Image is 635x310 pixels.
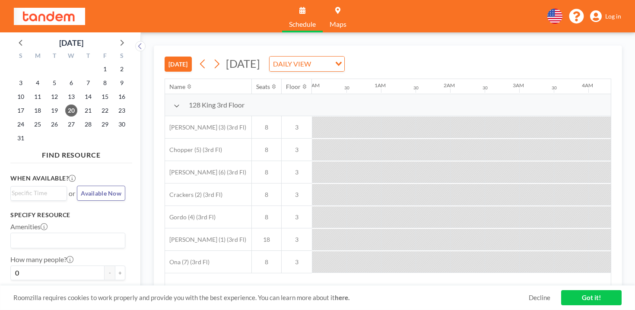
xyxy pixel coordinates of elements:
[165,191,222,199] span: Crackers (2) (3rd Fl)
[116,104,128,117] span: Saturday, August 23, 2025
[282,213,312,221] span: 3
[79,51,96,62] div: T
[15,91,27,103] span: Sunday, August 10, 2025
[282,168,312,176] span: 3
[59,37,83,49] div: [DATE]
[10,147,132,159] h4: FIND RESOURCE
[605,13,621,20] span: Log in
[561,290,622,305] a: Got it!
[116,118,128,130] span: Saturday, August 30, 2025
[63,51,80,62] div: W
[252,236,281,244] span: 18
[165,236,246,244] span: [PERSON_NAME] (1) (3rd Fl)
[48,77,60,89] span: Tuesday, August 5, 2025
[582,82,593,89] div: 4AM
[116,63,128,75] span: Saturday, August 2, 2025
[165,258,210,266] span: Ona (7) (3rd Fl)
[99,91,111,103] span: Friday, August 15, 2025
[13,294,529,302] span: Roomzilla requires cookies to work properly and provide you with the best experience. You can lea...
[252,258,281,266] span: 8
[65,118,77,130] span: Wednesday, August 27, 2025
[10,255,73,264] label: How many people?
[165,57,192,72] button: [DATE]
[82,91,94,103] span: Thursday, August 14, 2025
[77,186,125,201] button: Available Now
[344,85,349,91] div: 30
[189,101,244,109] span: 128 King 3rd Floor
[165,168,246,176] span: [PERSON_NAME] (6) (3rd Fl)
[252,213,281,221] span: 8
[252,123,281,131] span: 8
[32,104,44,117] span: Monday, August 18, 2025
[314,58,330,70] input: Search for option
[282,146,312,154] span: 3
[335,294,349,301] a: here.
[29,51,46,62] div: M
[282,191,312,199] span: 3
[15,118,27,130] span: Sunday, August 24, 2025
[15,77,27,89] span: Sunday, August 3, 2025
[99,63,111,75] span: Friday, August 1, 2025
[81,190,121,197] span: Available Now
[15,104,27,117] span: Sunday, August 17, 2025
[10,211,125,219] h3: Specify resource
[165,123,246,131] span: [PERSON_NAME] (3) (3rd Fl)
[82,104,94,117] span: Thursday, August 21, 2025
[113,51,130,62] div: S
[32,118,44,130] span: Monday, August 25, 2025
[252,168,281,176] span: 8
[483,85,488,91] div: 30
[96,51,113,62] div: F
[256,83,270,91] div: Seats
[305,82,320,89] div: 12AM
[282,236,312,244] span: 3
[15,132,27,144] span: Sunday, August 31, 2025
[13,51,29,62] div: S
[65,104,77,117] span: Wednesday, August 20, 2025
[48,104,60,117] span: Tuesday, August 19, 2025
[529,294,550,302] a: Decline
[99,77,111,89] span: Friday, August 8, 2025
[330,21,346,28] span: Maps
[270,57,344,71] div: Search for option
[48,91,60,103] span: Tuesday, August 12, 2025
[165,213,216,221] span: Gordo (4) (3rd Fl)
[46,51,63,62] div: T
[82,77,94,89] span: Thursday, August 7, 2025
[11,187,67,199] div: Search for option
[282,258,312,266] span: 3
[99,104,111,117] span: Friday, August 22, 2025
[165,146,222,154] span: Chopper (5) (3rd Fl)
[32,77,44,89] span: Monday, August 4, 2025
[413,85,419,91] div: 30
[169,83,185,91] div: Name
[116,91,128,103] span: Saturday, August 16, 2025
[375,82,386,89] div: 1AM
[271,58,313,70] span: DAILY VIEW
[252,191,281,199] span: 8
[444,82,455,89] div: 2AM
[286,83,301,91] div: Floor
[115,266,125,280] button: +
[48,118,60,130] span: Tuesday, August 26, 2025
[11,233,125,248] div: Search for option
[69,189,75,198] span: or
[105,266,115,280] button: -
[82,118,94,130] span: Thursday, August 28, 2025
[289,21,316,28] span: Schedule
[590,10,621,22] a: Log in
[513,82,524,89] div: 3AM
[116,77,128,89] span: Saturday, August 9, 2025
[12,188,62,198] input: Search for option
[99,118,111,130] span: Friday, August 29, 2025
[10,222,48,231] label: Amenities
[65,91,77,103] span: Wednesday, August 13, 2025
[282,123,312,131] span: 3
[552,85,557,91] div: 30
[14,8,85,25] img: organization-logo
[12,235,120,246] input: Search for option
[65,77,77,89] span: Wednesday, August 6, 2025
[226,57,260,70] span: [DATE]
[252,146,281,154] span: 8
[32,91,44,103] span: Monday, August 11, 2025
